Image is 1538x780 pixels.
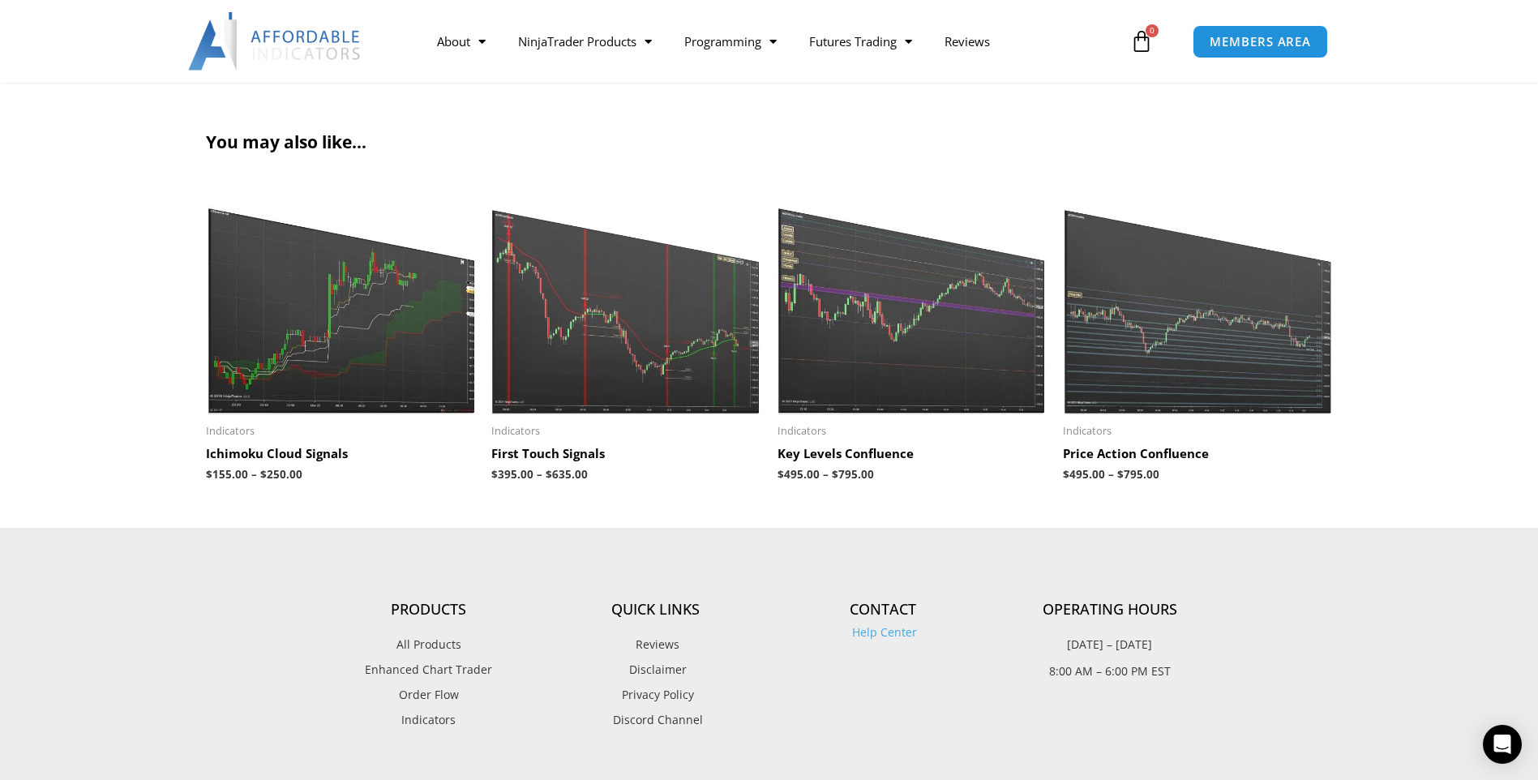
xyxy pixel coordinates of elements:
[996,601,1223,619] h4: Operating Hours
[206,467,248,482] bdi: 155.00
[1063,182,1333,414] img: Price Action Confluence 2 | Affordable Indicators – NinjaTrader
[542,601,769,619] h4: Quick Links
[421,23,502,60] a: About
[996,634,1223,655] p: [DATE] – [DATE]
[1210,36,1311,48] span: MEMBERS AREA
[1117,467,1124,482] span: $
[365,659,492,680] span: Enhanced Chart Trader
[778,467,820,482] bdi: 495.00
[668,23,793,60] a: Programming
[206,467,212,482] span: $
[778,182,1047,414] img: Key Levels 1 | Affordable Indicators – NinjaTrader
[491,446,761,468] a: First Touch Signals
[996,661,1223,682] p: 8:00 AM – 6:00 PM EST
[315,601,542,619] h4: Products
[206,131,1333,153] h2: You may also like…
[542,634,769,655] a: Reviews
[1108,467,1114,482] span: –
[618,684,694,705] span: Privacy Policy
[315,634,542,655] a: All Products
[632,634,679,655] span: Reviews
[396,634,461,655] span: All Products
[491,182,761,414] img: First Touch Signals 1 | Affordable Indicators – NinjaTrader
[778,446,1047,468] a: Key Levels Confluence
[832,467,838,482] span: $
[251,467,257,482] span: –
[928,23,1006,60] a: Reviews
[1063,467,1069,482] span: $
[401,709,456,731] span: Indicators
[1193,25,1328,58] a: MEMBERS AREA
[502,23,668,60] a: NinjaTrader Products
[260,467,267,482] span: $
[315,659,542,680] a: Enhanced Chart Trader
[832,467,874,482] bdi: 795.00
[421,23,1126,60] nav: Menu
[769,622,996,643] a: Help Center
[1106,18,1177,65] a: 0
[399,684,459,705] span: Order Flow
[778,446,1047,462] h2: Key Levels Confluence
[542,684,769,705] a: Privacy Policy
[778,467,784,482] span: $
[823,467,829,482] span: –
[315,684,542,705] a: Order Flow
[778,424,1047,438] span: Indicators
[491,446,761,462] h2: First Touch Signals
[793,23,928,60] a: Futures Trading
[315,709,542,731] a: Indicators
[1483,725,1522,764] div: Open Intercom Messenger
[1063,446,1333,462] h2: Price Action Confluence
[542,659,769,680] a: Disclaimer
[260,467,302,482] bdi: 250.00
[206,446,476,468] a: Ichimoku Cloud Signals
[769,601,996,619] h4: Contact
[1063,424,1333,438] span: Indicators
[206,424,476,438] span: Indicators
[1117,467,1159,482] bdi: 795.00
[206,446,476,462] h2: Ichimoku Cloud Signals
[1146,24,1159,37] span: 0
[188,12,362,71] img: LogoAI | Affordable Indicators – NinjaTrader
[1063,446,1333,468] a: Price Action Confluence
[206,182,476,414] img: Ichimuku | Affordable Indicators – NinjaTrader
[848,622,917,643] span: Help Center
[546,467,552,482] span: $
[491,467,533,482] bdi: 395.00
[546,467,588,482] bdi: 635.00
[609,709,703,731] span: Discord Channel
[542,709,769,731] a: Discord Channel
[491,424,761,438] span: Indicators
[1063,467,1105,482] bdi: 495.00
[537,467,542,482] span: –
[491,467,498,482] span: $
[625,659,687,680] span: Disclaimer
